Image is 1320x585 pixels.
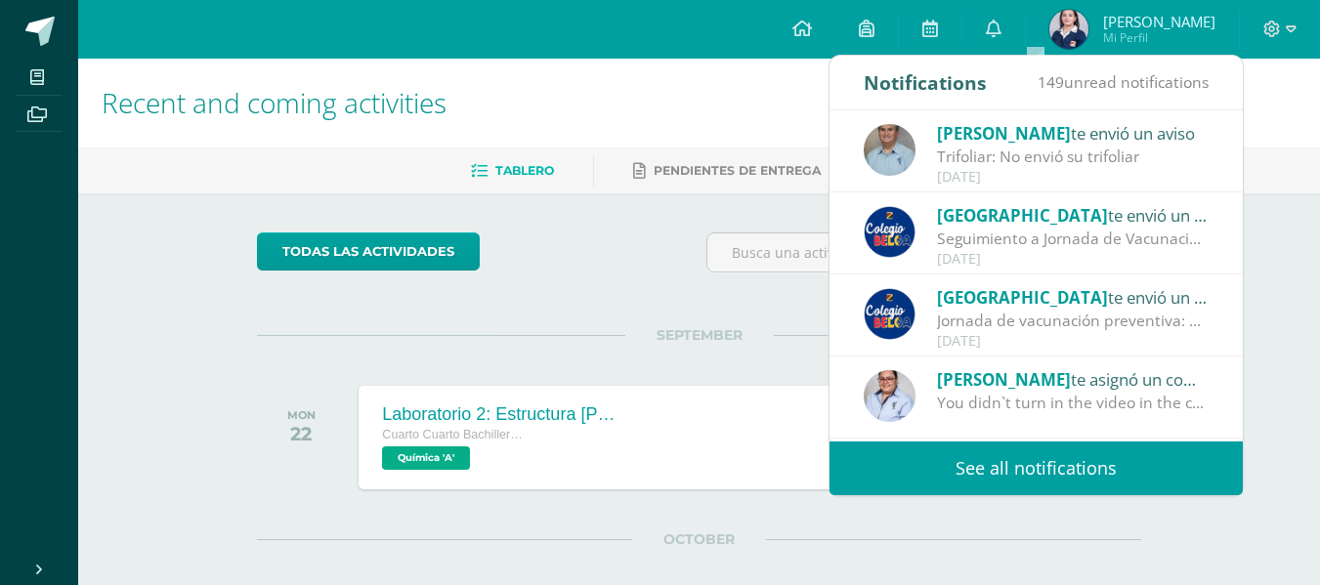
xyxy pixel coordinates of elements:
[1038,71,1064,93] span: 149
[633,155,821,187] a: Pendientes de entrega
[864,206,915,258] img: 919ad801bb7643f6f997765cf4083301.png
[382,428,529,441] span: Cuarto Cuarto Bachillerato en Ciencias y Letras con Orientación en Computación
[830,441,1243,495] a: See all notifications
[937,169,1209,186] div: [DATE]
[937,286,1108,309] span: [GEOGRAPHIC_DATA]
[382,404,617,425] div: Laboratorio 2: Estructura [PERSON_NAME]
[495,163,554,178] span: Tablero
[707,233,1140,272] input: Busca una actividad próxima aquí...
[937,366,1209,392] div: te asignó un comentario en 'Video / poster' para 'Comunicación y Lenguaje L3 (Inglés Técnico) 4'
[382,446,470,470] span: Química 'A'
[864,124,915,176] img: 5b95fb31ce165f59b8e7309a55f651c9.png
[937,251,1209,268] div: [DATE]
[937,202,1209,228] div: te envió un aviso
[1049,10,1088,49] img: dec8df1200ccd7bd8674d58b6835b718.png
[937,392,1209,414] div: You didn`t turn in the video in the channel set in Teams
[625,326,774,344] span: SEPTEMBER
[864,56,987,109] div: Notifications
[937,368,1071,391] span: [PERSON_NAME]
[937,122,1071,145] span: [PERSON_NAME]
[864,370,915,422] img: 2ae3b50cfd2585439a92959790b77830.png
[937,204,1108,227] span: [GEOGRAPHIC_DATA]
[257,232,480,271] a: todas las Actividades
[287,422,316,445] div: 22
[654,163,821,178] span: Pendientes de entrega
[102,84,447,121] span: Recent and coming activities
[937,310,1209,332] div: Jornada de vacunación preventiva: Estimados Padres y Estimadas Madres de Familia: Deseándoles un ...
[287,408,316,422] div: MON
[937,120,1209,146] div: te envió un aviso
[937,284,1209,310] div: te envió un aviso
[937,228,1209,250] div: Seguimiento a Jornada de Vacunación: Reciban un cordial saludo. Gracias al buen desarrollo y a la...
[471,155,554,187] a: Tablero
[1103,29,1215,46] span: Mi Perfil
[1038,71,1209,93] span: unread notifications
[1103,12,1215,31] span: [PERSON_NAME]
[937,333,1209,350] div: [DATE]
[864,288,915,340] img: 919ad801bb7643f6f997765cf4083301.png
[937,146,1209,168] div: Trifoliar: No envió su trifoliar
[632,530,766,548] span: OCTOBER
